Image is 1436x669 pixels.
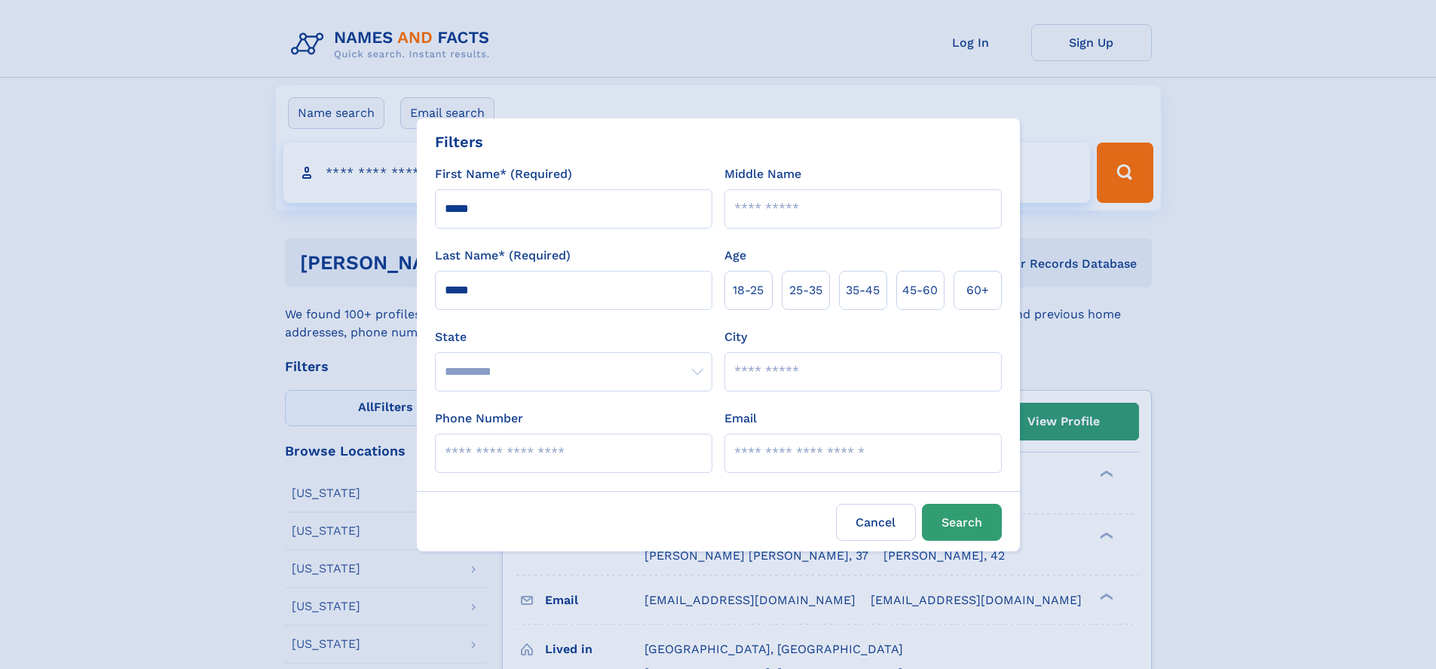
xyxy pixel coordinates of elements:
label: Phone Number [435,410,523,428]
span: 45‑60 [902,281,938,299]
label: Cancel [836,504,916,541]
span: 60+ [966,281,989,299]
label: City [724,328,747,346]
label: Middle Name [724,165,801,183]
label: Email [724,410,757,428]
span: 35‑45 [846,281,880,299]
button: Search [922,504,1002,541]
span: 18‑25 [733,281,764,299]
label: Last Name* (Required) [435,247,571,265]
label: State [435,328,712,346]
span: 25‑35 [789,281,822,299]
div: Filters [435,130,483,153]
label: First Name* (Required) [435,165,572,183]
label: Age [724,247,746,265]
